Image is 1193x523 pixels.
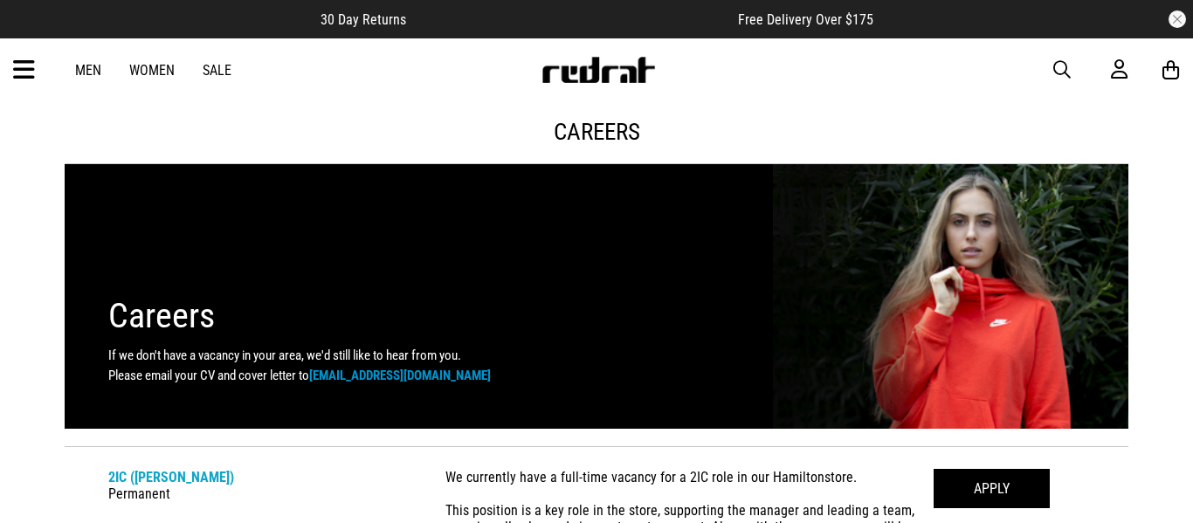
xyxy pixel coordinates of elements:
[321,11,406,28] span: 30 Day Returns
[108,469,234,485] a: 2IC ([PERSON_NAME])
[441,10,703,28] iframe: Customer reviews powered by Trustpilot
[65,118,1128,146] h1: CAREERS
[129,62,175,79] a: Women
[108,346,636,385] p: If we don't have a vacancy in your area, we'd still like to hear from you. Please email your CV a...
[108,469,445,502] div: Permanent
[934,469,1050,508] a: APPLY
[738,11,873,28] span: Free Delivery Over $175
[541,57,656,83] img: Redrat logo
[75,62,101,79] a: Men
[203,62,231,79] a: Sale
[309,368,491,383] a: [EMAIL_ADDRESS][DOMAIN_NAME]
[108,295,863,337] h1: Careers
